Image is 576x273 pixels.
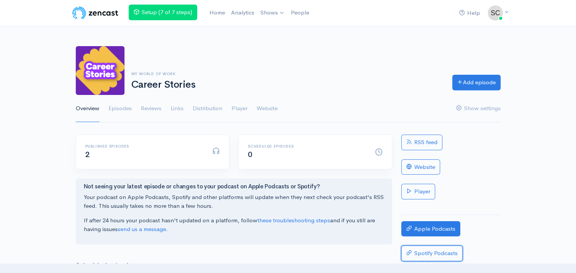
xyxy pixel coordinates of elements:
h6: Published episodes [85,144,203,148]
a: Overview [76,95,99,122]
p: If after 24 hours your podcast hasn't updated on a platform, follow and if you still are having i... [84,216,384,233]
a: People [288,5,312,21]
a: Show settings [456,95,501,122]
a: these troubleshooting steps [257,217,330,224]
span: 0 [248,150,252,159]
h6: Scheduled episodes [248,144,366,148]
img: ZenCast Logo [71,5,120,21]
a: Distribution [193,95,222,122]
p: Your podcast on Apple Podcasts, Spotify and other platforms will update when they next check your... [84,193,384,210]
a: Spotify Podcasts [401,246,463,261]
a: Website [257,95,278,122]
img: ... [488,5,503,21]
h6: My World of Work [131,72,443,76]
h4: Not seeing your latest episode or changes to your podcast on Apple Podcasts or Spotify? [84,183,384,190]
a: Analytics [228,5,257,21]
a: Setup (7 of 7 steps) [129,5,197,20]
a: Add episode [452,75,501,90]
a: Player [231,95,247,122]
a: send us a message [118,225,166,233]
h3: Scheduled episodes [76,263,392,270]
h1: Career Stories [131,79,443,90]
a: Reviews [141,95,161,122]
a: Home [206,5,228,21]
span: 2 [85,150,90,159]
a: Website [401,159,440,175]
a: Shows [257,5,288,21]
a: Episodes [108,95,132,122]
a: Apple Podcasts [401,221,460,237]
a: RSS feed [401,135,442,150]
a: Links [171,95,183,122]
a: Help [456,5,483,21]
a: Player [401,184,435,199]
